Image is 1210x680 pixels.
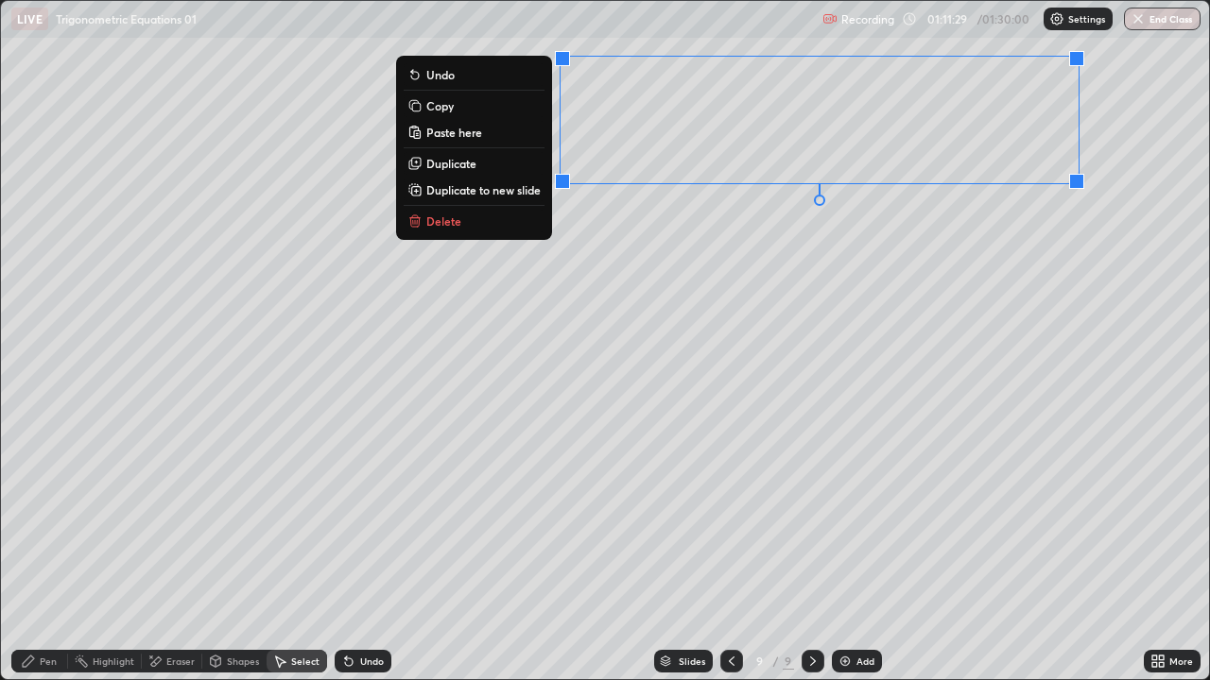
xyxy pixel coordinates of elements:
[404,178,544,201] button: Duplicate to new slide
[93,656,134,666] div: Highlight
[17,11,43,26] p: LIVE
[679,656,705,666] div: Slides
[751,655,769,667] div: 9
[404,210,544,232] button: Delete
[404,63,544,86] button: Undo
[841,12,894,26] p: Recording
[838,654,853,669] img: add-slide-button
[1124,8,1201,30] button: End Class
[822,11,838,26] img: recording.375f2c34.svg
[1049,11,1064,26] img: class-settings-icons
[773,655,779,667] div: /
[291,656,320,666] div: Select
[426,98,454,113] p: Copy
[1169,656,1193,666] div: More
[1131,11,1146,26] img: end-class-cross
[166,656,195,666] div: Eraser
[426,156,476,171] p: Duplicate
[404,94,544,117] button: Copy
[856,656,874,666] div: Add
[426,182,541,197] p: Duplicate to new slide
[1068,14,1105,24] p: Settings
[426,67,455,82] p: Undo
[404,152,544,175] button: Duplicate
[426,213,461,229] p: Delete
[426,125,482,140] p: Paste here
[404,121,544,144] button: Paste here
[40,656,57,666] div: Pen
[783,653,794,670] div: 9
[56,11,197,26] p: Trigonometric Equations 01
[360,656,384,666] div: Undo
[227,656,259,666] div: Shapes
